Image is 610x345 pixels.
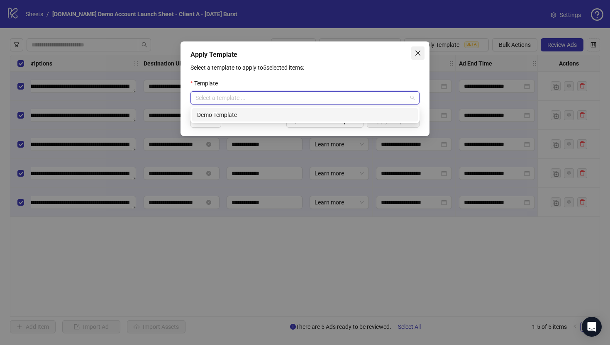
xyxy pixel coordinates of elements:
[190,63,420,72] p: Select a template to apply to 5 selected items:
[190,50,420,60] div: Apply Template
[197,110,413,119] div: Demo Template
[415,50,421,56] span: close
[411,46,425,60] button: Close
[190,79,223,88] label: Template
[582,317,602,337] div: Open Intercom Messenger
[192,108,418,121] div: Demo Template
